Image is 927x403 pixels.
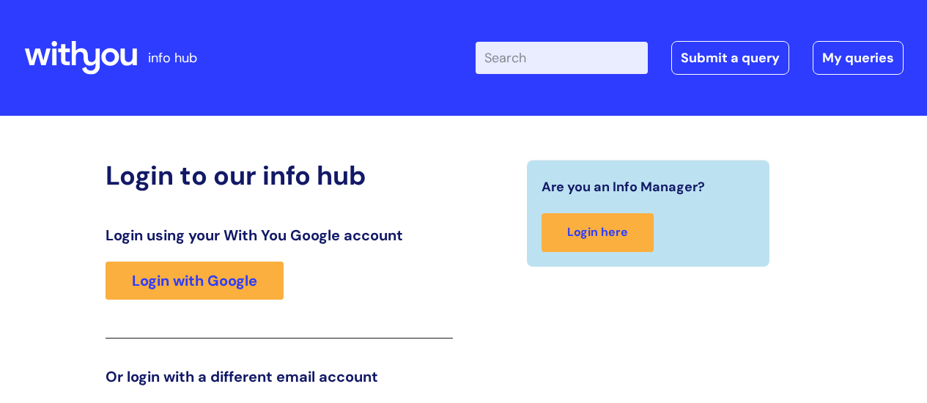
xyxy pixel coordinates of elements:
[813,41,904,75] a: My queries
[476,42,648,74] input: Search
[148,46,197,70] p: info hub
[542,175,705,199] span: Are you an Info Manager?
[106,226,453,244] h3: Login using your With You Google account
[106,368,453,385] h3: Or login with a different email account
[542,213,654,252] a: Login here
[671,41,789,75] a: Submit a query
[106,160,453,191] h2: Login to our info hub
[106,262,284,300] a: Login with Google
